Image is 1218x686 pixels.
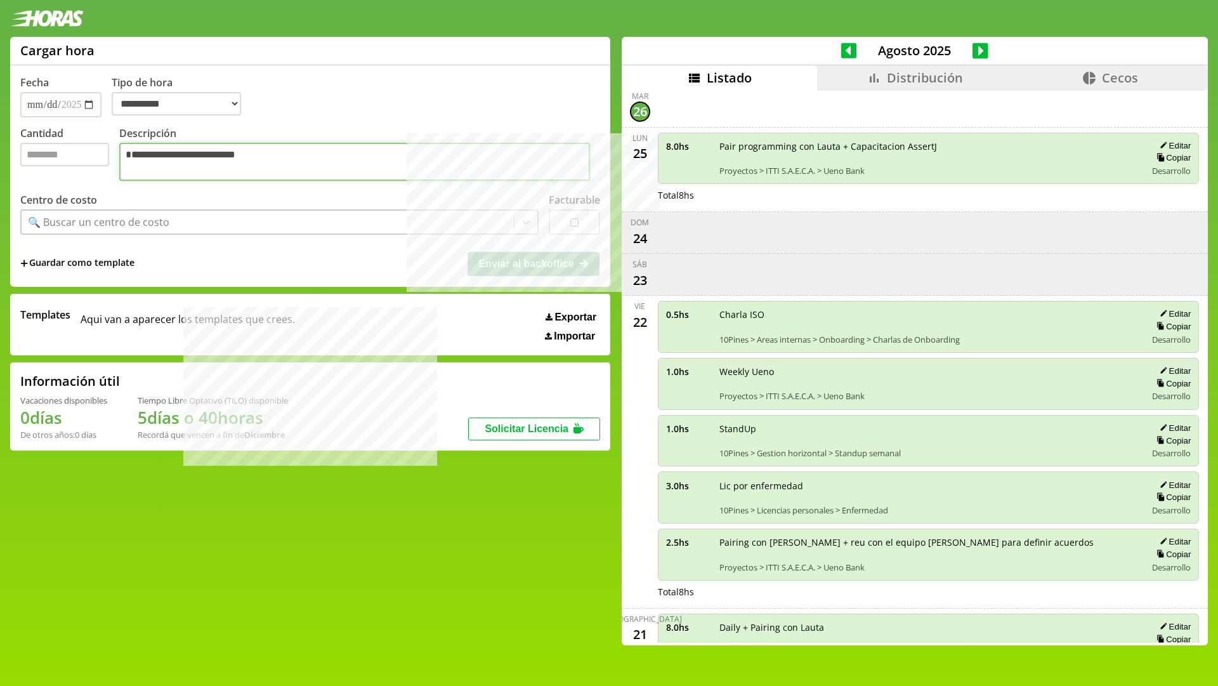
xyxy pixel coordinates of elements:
button: Copiar [1153,378,1191,389]
span: 1.0 hs [666,366,710,378]
button: Copiar [1153,549,1191,560]
span: Desarrollo [1152,447,1191,459]
div: 26 [630,102,650,122]
div: De otros años: 0 días [20,429,107,440]
button: Copiar [1153,634,1191,645]
span: Importar [554,331,595,342]
h2: Información útil [20,373,120,390]
span: Desarrollo [1152,562,1191,573]
select: Tipo de hora [112,92,241,115]
button: Editar [1156,621,1191,632]
span: 1.0 hs [666,423,710,435]
button: Copiar [1153,492,1191,503]
div: 22 [630,312,650,332]
div: [DEMOGRAPHIC_DATA] [598,614,682,624]
button: Editar [1156,423,1191,433]
div: 21 [630,624,650,645]
div: mar [632,91,648,102]
span: +Guardar como template [20,256,134,270]
button: Editar [1156,366,1191,376]
div: 24 [630,228,650,248]
button: Editar [1156,480,1191,491]
span: Desarrollo [1152,165,1191,176]
button: Exportar [542,311,600,324]
span: 8.0 hs [666,621,710,633]
span: Desarrollo [1152,505,1191,516]
span: Solicitar Licencia [485,423,568,434]
span: Desarrollo [1152,390,1191,402]
span: 8.0 hs [666,140,710,152]
span: 10Pines > Licencias personales > Enfermedad [719,505,1138,516]
span: Weekly Ueno [719,366,1138,378]
h1: 5 días o 40 horas [138,406,288,429]
button: Editar [1156,140,1191,151]
span: Lic por enfermedad [719,480,1138,492]
span: 3.0 hs [666,480,710,492]
span: Desarrollo [1152,334,1191,345]
span: Templates [20,308,70,322]
button: Solicitar Licencia [468,418,600,440]
span: 0.5 hs [666,308,710,320]
label: Descripción [119,126,600,184]
h1: Cargar hora [20,42,95,59]
textarea: Descripción [119,143,590,181]
button: Copiar [1153,435,1191,446]
button: Editar [1156,308,1191,319]
span: 10Pines > Areas internas > Onboarding > Charlas de Onboarding [719,334,1138,345]
span: + [20,256,28,270]
span: Listado [707,69,752,86]
b: Diciembre [244,429,285,440]
span: Proyectos > ITTI S.A.E.C.A. > Ueno Bank [719,562,1138,573]
img: logotipo [10,10,84,27]
div: Tiempo Libre Optativo (TiLO) disponible [138,395,288,406]
span: Exportar [554,312,596,323]
span: Proyectos > ITTI S.A.E.C.A. > Ueno Bank [719,390,1138,402]
div: lun [632,133,648,143]
div: Recordá que vencen a fin de [138,429,288,440]
div: dom [631,217,649,228]
label: Cantidad [20,126,119,184]
span: Pairing con [PERSON_NAME] + reu con el equipo [PERSON_NAME] para definir acuerdos [719,536,1138,548]
span: Agosto 2025 [856,42,972,59]
div: sáb [632,259,647,270]
div: Vacaciones disponibles [20,395,107,406]
span: StandUp [719,423,1138,435]
div: vie [634,301,645,312]
span: Distribución [887,69,963,86]
span: Proyectos > ITTI S.A.E.C.A. > Ueno Bank [719,165,1138,176]
span: Aqui van a aparecer los templates que crees. [81,308,295,342]
label: Fecha [20,76,49,89]
label: Tipo de hora [112,76,251,117]
div: Total 8 hs [658,189,1200,201]
div: Total 8 hs [658,586,1200,598]
div: 🔍 Buscar un centro de costo [28,215,169,229]
input: Cantidad [20,143,109,166]
label: Centro de costo [20,193,97,207]
button: Copiar [1153,152,1191,163]
span: Pair programming con Lauta + Capacitacion AssertJ [719,140,1138,152]
span: Charla ISO [719,308,1138,320]
div: scrollable content [622,91,1208,643]
div: 25 [630,143,650,164]
label: Facturable [549,193,600,207]
span: Daily + Pairing con Lauta [719,621,1138,633]
span: 2.5 hs [666,536,710,548]
span: 10Pines > Gestion horizontal > Standup semanal [719,447,1138,459]
button: Copiar [1153,321,1191,332]
div: 23 [630,270,650,290]
button: Editar [1156,536,1191,547]
span: Cecos [1102,69,1138,86]
h1: 0 días [20,406,107,429]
